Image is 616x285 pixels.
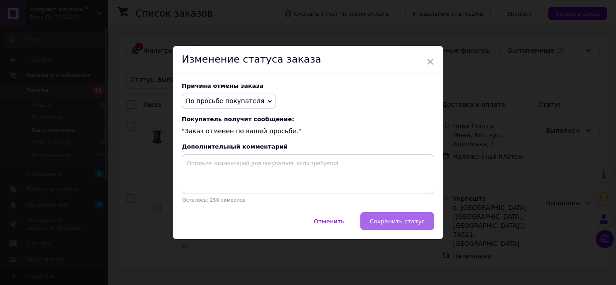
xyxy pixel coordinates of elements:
button: Отменить [304,212,354,230]
span: Отменить [314,218,345,225]
span: Покупатель получит сообщение: [182,116,434,122]
div: "Заказ отменен по вашей просьбе." [182,116,434,136]
button: Сохранить статус [360,212,434,230]
div: Причина отмены заказа [182,82,434,89]
span: По просьбе покупателя [186,97,264,104]
div: Изменение статуса заказа [173,46,443,73]
span: Сохранить статус [370,218,425,225]
p: Осталось: 250 символов [182,197,434,203]
div: Дополнительный комментарий [182,143,434,150]
span: × [426,54,434,69]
